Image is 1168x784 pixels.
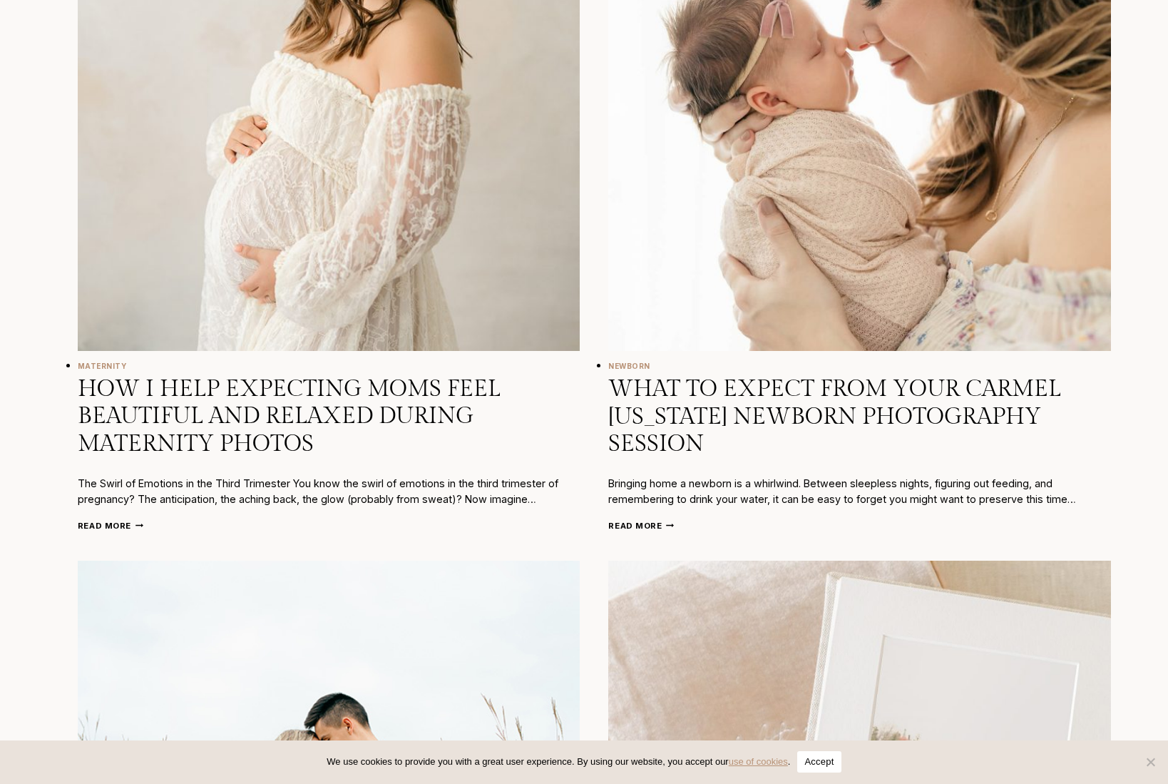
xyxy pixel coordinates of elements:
[1143,755,1157,769] span: No
[78,362,127,370] a: Maternity
[78,476,580,506] p: The Swirl of Emotions in the Third Trimester You know the swirl of emotions in the third trimeste...
[608,476,1111,506] p: Bringing home a newborn is a whirlwind. Between sleepless nights, figuring out feeding, and remem...
[78,375,501,457] a: How I Help Expecting Moms Feel Beautiful and Relaxed During Maternity Photos
[608,521,674,531] a: Read More
[608,375,1061,457] a: What to Expect from Your Carmel [US_STATE] Newborn Photography Session
[608,362,650,370] a: Newborn
[797,751,841,773] button: Accept
[78,521,143,531] a: Read More
[729,756,788,767] a: use of cookies
[327,755,790,769] span: We use cookies to provide you with a great user experience. By using our website, you accept our .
